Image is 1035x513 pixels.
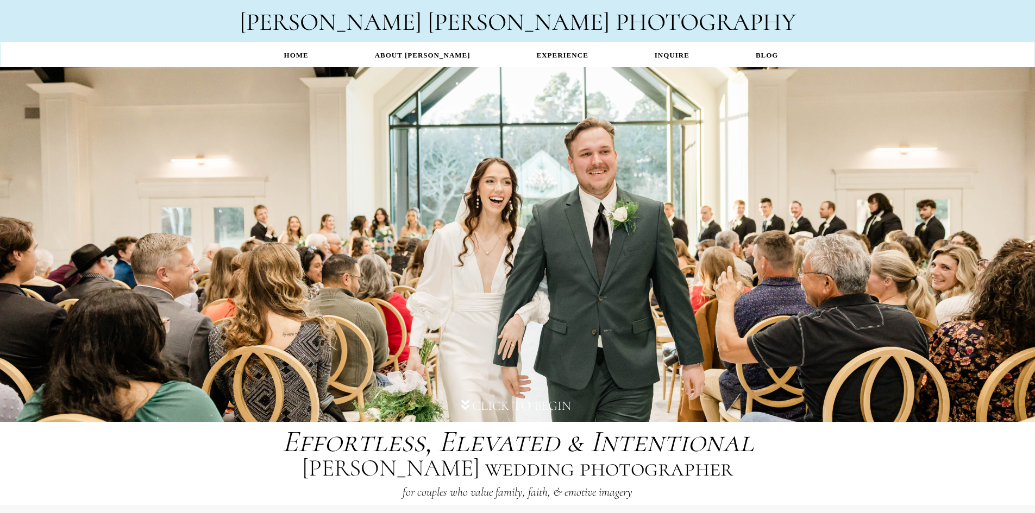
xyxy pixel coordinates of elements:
[251,45,342,66] a: Home
[428,7,610,37] span: [PERSON_NAME]
[342,45,504,66] a: ABOUT ARLENE
[472,398,571,414] div: Click to Begin
[616,7,796,37] span: PHOTOGRAPHY
[504,45,622,66] a: EXPERIENCE
[403,485,632,499] em: for couples who value family, faith, & emotive imagery
[240,7,422,37] span: [PERSON_NAME]
[622,45,723,66] a: INQUIRE
[282,423,754,460] em: Effortless, Elevated & Intentional
[302,453,733,484] h1: [PERSON_NAME] wedding photographer
[450,398,585,414] button: Click to Begin
[723,45,812,66] a: BLOG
